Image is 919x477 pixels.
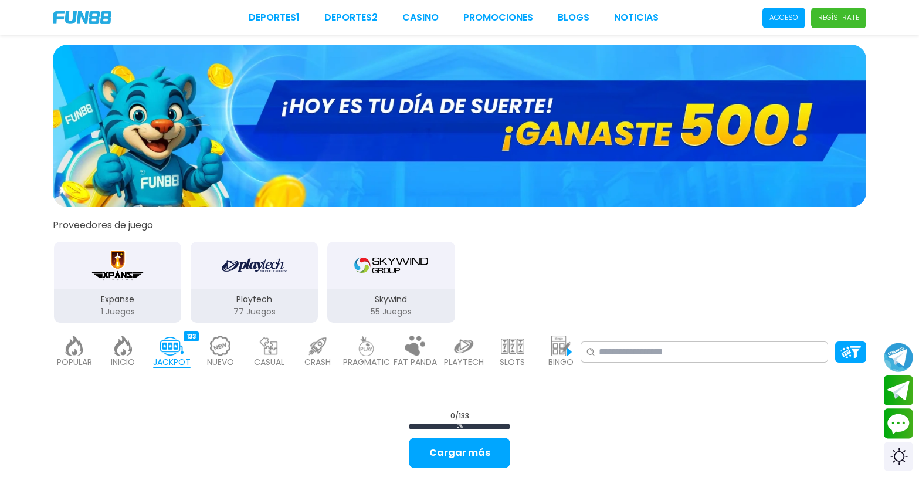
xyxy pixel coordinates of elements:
[153,356,191,368] p: JACKPOT
[324,11,378,25] a: Deportes2
[209,336,232,356] img: new_light.webp
[884,408,913,439] button: Contact customer service
[394,356,437,368] p: FAT PANDA
[327,306,455,318] p: 55 Juegos
[49,241,186,324] button: Expanse
[409,424,510,429] span: 0 %
[884,342,913,373] button: Join telegram channel
[444,356,484,368] p: PLAYTECH
[884,442,913,471] div: Switch theme
[614,11,659,25] a: NOTICIAS
[884,375,913,406] button: Join telegram
[254,356,284,368] p: CASUAL
[403,336,427,356] img: fat_panda_light.webp
[184,331,199,341] div: 133
[111,356,135,368] p: INICIO
[191,293,318,306] p: Playtech
[186,241,323,324] button: Playtech
[343,356,390,368] p: PRAGMATIC
[548,356,574,368] p: BINGO
[306,336,330,356] img: crash_light.webp
[54,293,181,306] p: Expanse
[222,249,287,282] img: Playtech
[550,336,573,356] img: bingo_light.webp
[840,346,861,358] img: Platform Filter
[207,356,234,368] p: NUEVO
[191,306,318,318] p: 77 Juegos
[500,356,525,368] p: SLOTS
[53,45,866,207] img: GANASTE 500
[818,12,859,23] p: Regístrate
[90,249,145,282] img: Expanse
[160,336,184,356] img: jackpot_active.webp
[452,336,476,356] img: playtech_light.webp
[327,293,455,306] p: Skywind
[558,11,589,25] a: BLOGS
[54,306,181,318] p: 1 Juegos
[304,356,331,368] p: CRASH
[57,356,92,368] p: POPULAR
[450,411,469,421] span: 0 / 133
[63,336,86,356] img: popular_light.webp
[402,11,439,25] a: CASINO
[53,219,153,231] button: Proveedores de juego
[354,249,428,282] img: Skywind
[111,336,135,356] img: home_light.webp
[501,336,524,356] img: slots_light.webp
[769,12,798,23] p: Acceso
[257,336,281,356] img: casual_light.webp
[249,11,300,25] a: Deportes1
[355,336,378,356] img: pragmatic_light.webp
[463,11,533,25] a: Promociones
[323,241,459,324] button: Skywind
[53,11,111,24] img: Company Logo
[409,438,510,468] button: Cargar más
